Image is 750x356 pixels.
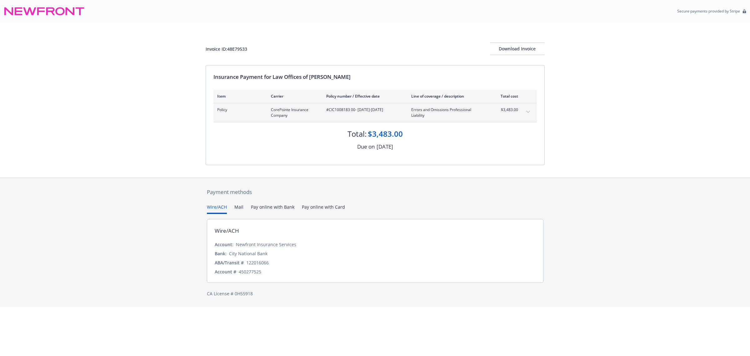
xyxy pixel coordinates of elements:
div: PolicyCorePointe Insurance Company#CIC1008183 00- [DATE]-[DATE]Errors and Omissions Professional ... [213,103,537,122]
div: Total cost [495,94,518,99]
div: Bank: [215,250,227,257]
div: Insurance Payment for Law Offices of [PERSON_NAME] [213,73,537,81]
div: Account # [215,268,236,275]
button: Wire/ACH [207,204,227,214]
div: Line of coverage / description [411,94,485,99]
span: Policy [217,107,261,113]
div: Payment methods [207,188,543,196]
span: $3,483.00 [495,107,518,113]
span: Errors and Omissions Professional Liability [411,107,485,118]
span: #CIC1008183 00 - [DATE]-[DATE] [326,107,401,113]
div: [DATE] [377,143,393,151]
div: $3,483.00 [368,129,403,139]
div: Total: [347,129,367,139]
div: City National Bank [229,250,267,257]
div: CA License # 0H55918 [207,290,543,297]
button: Pay online with Card [302,204,345,214]
span: CorePointe Insurance Company [271,107,316,118]
div: Carrier [271,94,316,99]
div: ABA/Transit # [215,259,244,266]
button: expand content [523,107,533,117]
button: Download Invoice [490,43,545,55]
div: Newfront Insurance Services [236,241,296,248]
div: Policy number / Effective date [326,94,401,99]
p: Secure payments provided by Stripe [677,8,740,14]
div: Item [217,94,261,99]
div: Wire/ACH [215,227,239,235]
div: Due on [357,143,375,151]
div: Invoice ID: 48E79533 [206,46,247,52]
div: 122016066 [246,259,269,266]
div: 450277525 [239,268,261,275]
button: Pay online with Bank [251,204,294,214]
button: Mail [234,204,243,214]
div: Account: [215,241,233,248]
